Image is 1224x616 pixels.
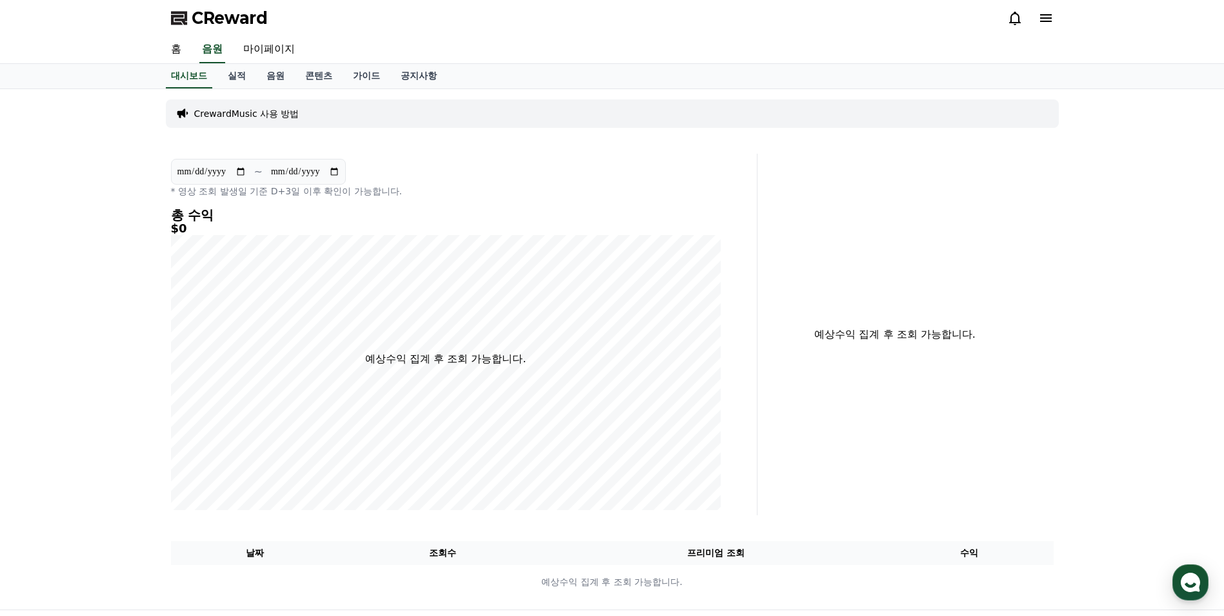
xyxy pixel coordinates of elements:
[233,36,305,63] a: 마이페이지
[166,64,212,88] a: 대시보드
[199,36,225,63] a: 음원
[172,575,1053,589] p: 예상수익 집계 후 조회 가능합니다.
[199,429,215,439] span: 설정
[41,429,48,439] span: 홈
[390,64,447,88] a: 공지사항
[194,107,299,120] a: CrewardMusic 사용 방법
[885,541,1054,565] th: 수익
[217,64,256,88] a: 실적
[118,429,134,440] span: 대화
[4,409,85,442] a: 홈
[256,64,295,88] a: 음원
[254,164,263,180] p: ~
[171,222,721,235] h5: $0
[192,8,268,28] span: CReward
[171,208,721,222] h4: 총 수익
[161,36,192,63] a: 홈
[171,185,721,198] p: * 영상 조회 발생일 기준 D+3일 이후 확인이 가능합니다.
[85,409,166,442] a: 대화
[343,64,390,88] a: 가이드
[295,64,343,88] a: 콘텐츠
[768,327,1023,342] p: 예상수익 집계 후 조회 가능합니다.
[166,409,248,442] a: 설정
[365,351,526,367] p: 예상수익 집계 후 조회 가능합니다.
[171,8,268,28] a: CReward
[339,541,546,565] th: 조회수
[171,541,339,565] th: 날짜
[547,541,885,565] th: 프리미엄 조회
